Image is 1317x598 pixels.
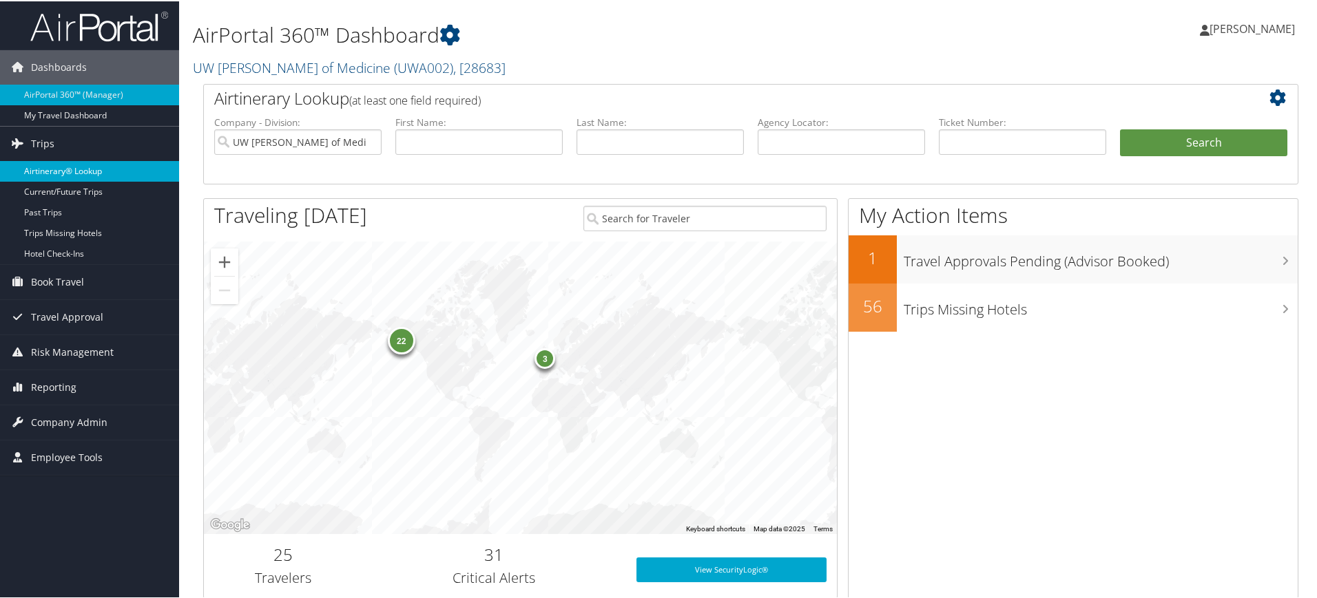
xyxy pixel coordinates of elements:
[1120,128,1287,156] button: Search
[31,369,76,403] span: Reporting
[214,85,1196,109] h2: Airtinerary Lookup
[214,567,352,586] h3: Travelers
[686,523,745,533] button: Keyboard shortcuts
[583,204,827,230] input: Search for Traveler
[849,293,897,317] h2: 56
[214,542,352,565] h2: 25
[30,9,168,41] img: airportal-logo.png
[1210,20,1295,35] span: [PERSON_NAME]
[758,114,925,128] label: Agency Locator:
[31,404,107,438] span: Company Admin
[193,19,937,48] h1: AirPortal 360™ Dashboard
[31,125,54,160] span: Trips
[214,200,367,228] h1: Traveling [DATE]
[813,524,833,531] a: Terms (opens in new tab)
[31,299,103,333] span: Travel Approval
[636,556,827,581] a: View SecurityLogic®
[754,524,805,531] span: Map data ©2025
[31,334,114,368] span: Risk Management
[394,57,453,76] span: ( UWA002 )
[849,245,897,268] h2: 1
[387,325,415,353] div: 22
[849,200,1298,228] h1: My Action Items
[31,439,103,473] span: Employee Tools
[211,275,238,303] button: Zoom out
[207,515,253,533] img: Google
[849,282,1298,330] a: 56Trips Missing Hotels
[211,247,238,275] button: Zoom in
[207,515,253,533] a: Open this area in Google Maps (opens a new window)
[31,49,87,83] span: Dashboards
[904,292,1298,318] h3: Trips Missing Hotels
[373,542,616,565] h2: 31
[849,234,1298,282] a: 1Travel Approvals Pending (Advisor Booked)
[535,346,555,367] div: 3
[939,114,1106,128] label: Ticket Number:
[904,244,1298,270] h3: Travel Approvals Pending (Advisor Booked)
[193,57,506,76] a: UW [PERSON_NAME] of Medicine
[1200,7,1309,48] a: [PERSON_NAME]
[373,567,616,586] h3: Critical Alerts
[453,57,506,76] span: , [ 28683 ]
[349,92,481,107] span: (at least one field required)
[214,114,382,128] label: Company - Division:
[395,114,563,128] label: First Name:
[31,264,84,298] span: Book Travel
[577,114,744,128] label: Last Name:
